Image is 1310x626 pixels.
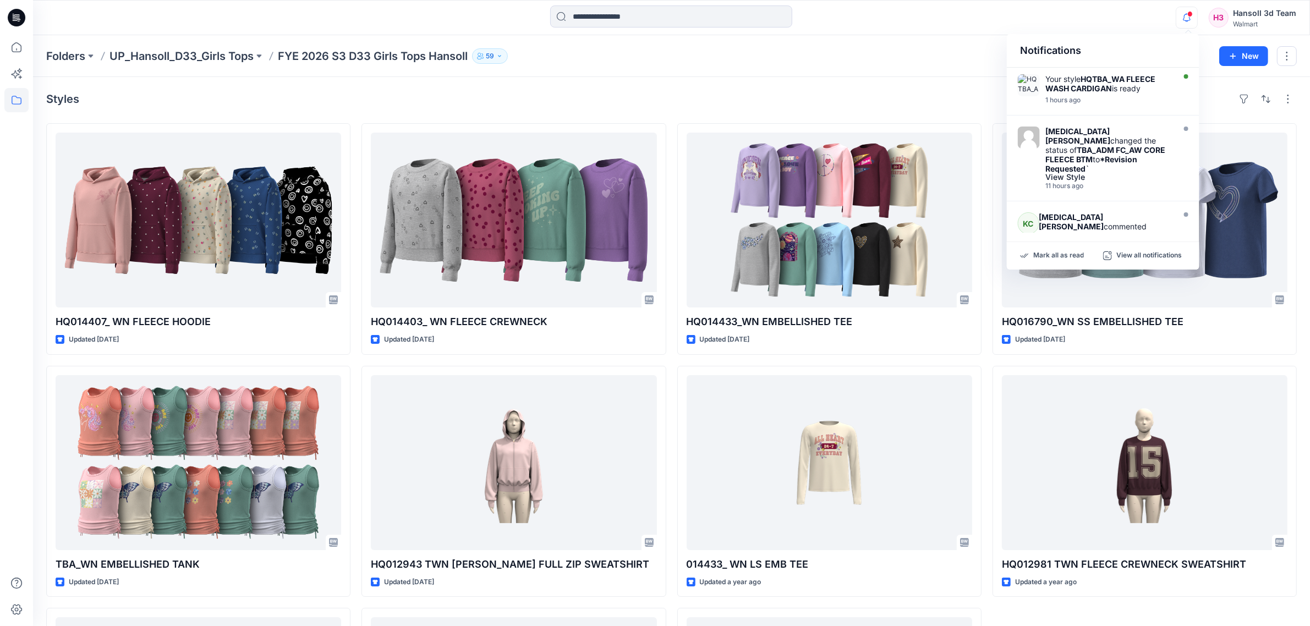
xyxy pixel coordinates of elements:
[56,314,341,330] p: HQ014407_ WN FLEECE HOODIE
[69,576,119,588] p: Updated [DATE]
[371,557,656,572] p: HQ012943 TWN [PERSON_NAME] FULL ZIP SWEATSHIRT
[1045,173,1172,181] div: View Style
[486,50,494,62] p: 59
[687,314,972,330] p: HQ014433_WN EMBELLISHED TEE
[371,375,656,550] a: HQ012943 TWN LEECE FULL ZIP SWEATSHIRT
[46,48,85,64] a: Folders
[1209,8,1229,28] div: H3
[56,557,341,572] p: TBA_WN EMBELLISHED TANK
[700,576,761,588] p: Updated a year ago
[1045,74,1172,93] div: Your style is ready
[1116,251,1182,261] p: View all notifications
[472,48,508,64] button: 59
[371,314,656,330] p: HQ014403_ WN FLEECE CREWNECK
[46,92,79,106] h4: Styles
[1018,74,1040,96] img: HQTBA_ADM SC_WA FLEECE WASH CARDIGAN
[1018,212,1039,234] div: KC
[1045,127,1172,173] div: changed the status of to `
[700,334,750,345] p: Updated [DATE]
[1045,127,1110,145] strong: [MEDICAL_DATA][PERSON_NAME]
[1045,74,1155,93] strong: HQTBA_WA FLEECE WASH CARDIGAN
[1002,133,1287,307] a: HQ016790_WN SS EMBELLISHED TEE
[384,576,434,588] p: Updated [DATE]
[69,334,119,345] p: Updated [DATE]
[371,133,656,307] a: HQ014403_ WN FLEECE CREWNECK
[384,334,434,345] p: Updated [DATE]
[1015,334,1065,345] p: Updated [DATE]
[1015,576,1077,588] p: Updated a year ago
[1039,231,1168,250] strong: TBA_ADM FC_AW CORE FLEECE BTM
[1002,375,1287,550] a: HQ012981 TWN FLEECE CREWNECK SWEATSHIRT
[1219,46,1268,66] button: New
[1039,212,1104,231] strong: [MEDICAL_DATA][PERSON_NAME]
[1002,314,1287,330] p: HQ016790_WN SS EMBELLISHED TEE
[687,133,972,307] a: HQ014433_WN EMBELLISHED TEE
[1007,34,1199,68] div: Notifications
[109,48,254,64] a: UP_Hansoll_D33_Girls Tops
[1233,20,1296,28] div: Walmart
[1045,145,1165,164] strong: TBA_ADM FC_AW CORE FLEECE BTM
[1002,557,1287,572] p: HQ012981 TWN FLEECE CREWNECK SWEATSHIRT
[1045,155,1137,173] strong: *Revision Requested
[1045,182,1172,190] div: Thursday, September 11, 2025 15:17
[1033,251,1084,261] p: Mark all as read
[56,375,341,550] a: TBA_WN EMBELLISHED TANK
[687,557,972,572] p: 014433_ WN LS EMB TEE
[687,375,972,550] a: 014433_ WN LS EMB TEE
[278,48,468,64] p: FYE 2026 S3 D33 Girls Tops Hansoll
[1045,96,1172,104] div: Friday, September 12, 2025 00:48
[56,133,341,307] a: HQ014407_ WN FLEECE HOODIE
[1018,127,1040,149] img: Kyra Cobb
[1233,7,1296,20] div: Hansoll 3d Team
[1039,212,1171,250] div: commented on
